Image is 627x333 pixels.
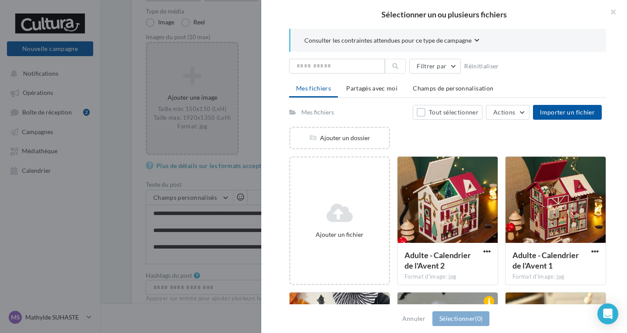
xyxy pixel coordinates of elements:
button: Annuler [399,313,429,324]
div: Mes fichiers [301,108,334,117]
span: Importer un fichier [540,108,595,116]
span: Champs de personnalisation [413,84,493,92]
button: Consulter les contraintes attendues pour ce type de campagne [304,36,479,47]
div: Open Intercom Messenger [597,303,618,324]
h2: Sélectionner un ou plusieurs fichiers [275,10,613,18]
div: Ajouter un dossier [290,134,389,142]
button: Importer un fichier [533,105,602,120]
span: Adulte - Calendrier de l'Avent 2 [405,250,471,270]
span: Mes fichiers [296,84,331,92]
button: Sélectionner(0) [432,311,489,326]
div: Format d'image: jpg [512,273,599,281]
div: Format d'image: jpg [405,273,491,281]
span: (0) [475,315,482,322]
button: Réinitialiser [461,61,502,71]
span: Adulte - Calendrier de l'Avent 1 [512,250,579,270]
div: Ajouter un fichier [294,230,385,239]
span: Actions [493,108,515,116]
span: Consulter les contraintes attendues pour ce type de campagne [304,36,472,45]
button: Tout sélectionner [413,105,482,120]
button: Filtrer par [409,59,461,74]
button: Actions [486,105,529,120]
span: Partagés avec moi [346,84,398,92]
